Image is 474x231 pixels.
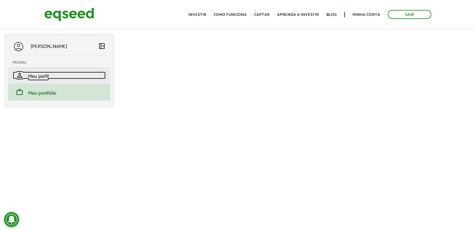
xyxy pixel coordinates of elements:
[98,42,106,50] span: left_panel_close
[254,13,270,17] a: Captar
[8,84,110,101] li: Meu portfólio
[16,88,23,96] span: work
[13,61,110,64] h2: Pessoal
[277,13,319,17] a: Aprenda a investir
[388,10,431,19] a: Sair
[214,13,247,17] a: Como funciona
[28,72,49,81] span: Meu perfil
[31,44,67,49] p: [PERSON_NAME]
[188,13,206,17] a: Investir
[13,72,106,79] a: personMeu perfil
[44,6,94,23] img: EqSeed
[8,67,110,84] li: Meu perfil
[352,13,380,17] a: Minha conta
[16,72,23,79] span: person
[98,42,106,51] a: Colapsar menu
[326,13,337,17] a: Blog
[28,89,56,97] span: Meu portfólio
[13,88,106,96] a: workMeu portfólio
